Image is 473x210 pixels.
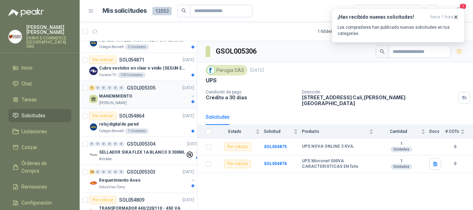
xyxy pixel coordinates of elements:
span: hace 1 hora [430,14,453,20]
div: 0 [107,170,112,174]
span: Tareas [21,96,37,103]
b: UPS Micronet 500VA CARACTERISTICAS EN foto [302,158,373,169]
p: SOL054809 [119,198,144,202]
div: 0 [89,141,95,146]
div: Unidades [391,164,412,170]
a: 5 0 0 0 0 0 GSOL005305[DATE] MANENIMIENTO[PERSON_NAME] [89,84,196,106]
th: # COTs [445,125,473,138]
div: 0 [107,85,112,90]
span: Estado [215,129,254,134]
div: Todas [358,7,373,15]
div: 0 [95,170,100,174]
a: SOL054875 [264,144,287,149]
div: 0 [113,170,118,174]
span: # COTs [445,129,459,134]
p: Caracol TV [99,72,116,78]
button: ¡Has recibido nuevas solicitudes!hace 1 hora Los compradores han publicado nuevas solicitudes en ... [332,8,465,43]
div: 0 [95,85,100,90]
th: Docs [429,125,445,138]
a: Solicitudes [8,109,71,122]
p: [DATE] [187,141,199,147]
span: Producto [302,129,368,134]
th: Estado [215,125,264,138]
p: [DATE] [182,169,194,175]
p: [DATE] [182,113,194,119]
div: 0 [119,170,124,174]
div: 0 [119,141,124,146]
div: 0 [95,141,100,146]
p: SOL054871 [119,57,144,62]
div: Por cotizar [89,196,116,204]
b: 1 [377,158,425,164]
a: 28 0 0 0 0 0 GSOL005303[DATE] Company LogoRequerimiento AseoIndustrias Tomy [89,168,196,190]
p: [PERSON_NAME] [99,100,127,106]
button: 1 [452,5,465,17]
a: Tareas [8,93,71,106]
p: GSOL005305 [127,85,155,90]
b: 0 [445,144,465,150]
p: [DATE] [250,67,264,74]
p: SELLADOR SIKA FLEX 1A BLANCO X 300ML [99,149,185,156]
div: Por cotizar [89,56,116,64]
p: [STREET_ADDRESS] Cali , [PERSON_NAME][GEOGRAPHIC_DATA] [302,94,456,106]
div: 100 Unidades [117,72,145,78]
span: search [380,49,385,54]
img: Company Logo [89,67,98,75]
img: Company Logo [89,179,98,187]
div: 0 [101,85,106,90]
div: 0 [113,141,118,146]
div: 2 Unidades [125,44,149,50]
a: Licitaciones [8,125,71,138]
span: 1 [459,3,467,10]
p: GSOL005303 [127,170,155,174]
div: 1 Unidades [125,128,149,134]
p: Almatec [99,156,112,162]
div: 28 [89,170,95,174]
span: Cotizar [21,144,37,151]
p: Dirección [302,90,456,94]
div: 0 [101,141,106,146]
a: Configuración [8,196,71,209]
p: [DATE] [182,197,194,203]
p: [DATE] [182,57,194,63]
div: Por cotizar [89,112,116,120]
a: 0 0 0 0 0 0 GSOL005304[DATE] Company LogoSELLADOR SIKA FLEX 1A BLANCO X 300MLAlmatec [89,140,200,162]
a: SOL054876 [264,161,287,166]
th: Producto [302,125,377,138]
a: Chat [8,77,71,90]
span: 12553 [152,7,172,15]
p: Requerimiento Aseo [99,177,141,184]
div: Solicitudes [206,113,230,121]
span: Remisiones [21,183,47,191]
h1: Mis solicitudes [102,6,147,16]
span: search [181,8,186,13]
div: 1 - 50 de 8595 [318,26,363,37]
p: [DATE] [182,85,194,91]
p: Crédito a 30 días [206,94,296,100]
div: 0 [113,85,118,90]
p: MANENIMIENTO [99,93,132,100]
span: Órdenes de Compra [21,159,65,175]
div: Perugia SAS [206,65,247,75]
div: Por cotizar [224,143,251,151]
p: Colegio Bennett [99,44,124,50]
p: ENAVII E-COMMERCE [GEOGRAPHIC_DATA] SAS [26,36,71,48]
span: Inicio [21,64,33,72]
b: UPS NOVA ONLINE 3 KVA. [302,144,355,149]
span: Solicitudes [21,112,45,119]
img: Company Logo [207,66,215,74]
div: 0 [107,141,112,146]
p: [PERSON_NAME] [PERSON_NAME] [26,25,71,35]
th: Solicitud [264,125,302,138]
img: Company Logo [89,151,98,159]
p: Cubre vestidos en clear o vinilo (SEGUN ESPECIFICACIONES DEL ADJUNTO) [99,65,185,72]
span: Solicitud [264,129,292,134]
p: reloj digital de pared [99,121,139,128]
img: Company Logo [89,39,98,47]
div: Por cotizar [224,160,251,168]
a: Inicio [8,61,71,74]
img: Logo peakr [8,8,44,17]
span: Configuración [21,199,52,207]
